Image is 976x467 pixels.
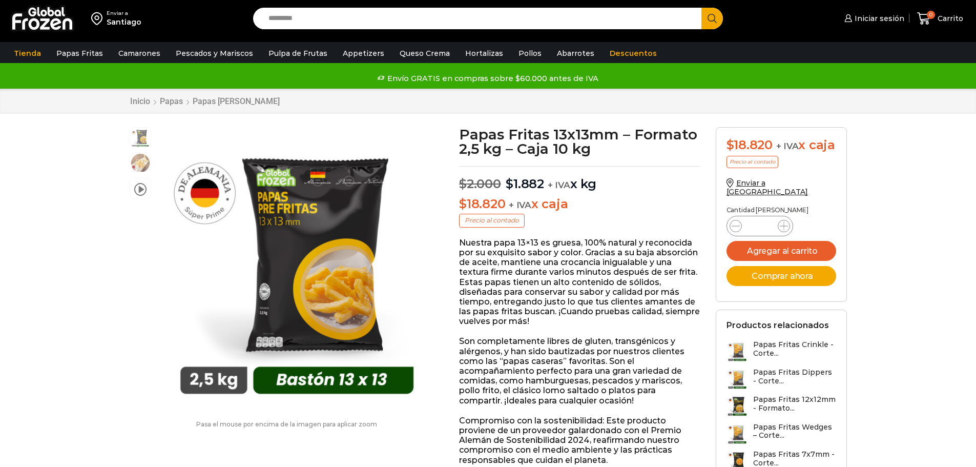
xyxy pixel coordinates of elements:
a: Inicio [130,96,151,106]
button: Comprar ahora [726,266,836,286]
p: Son completamente libres de gluten, transgénicos y alérgenos, y han sido bautizadas por nuestros ... [459,336,700,405]
a: Papas Fritas [51,44,108,63]
bdi: 18.820 [726,137,773,152]
span: $ [459,196,467,211]
p: Cantidad [PERSON_NAME] [726,207,836,214]
a: Tienda [9,44,46,63]
p: x kg [459,166,700,192]
p: Compromiso con la sostenibilidad: Este producto proviene de un proveedor galardonado con el Premi... [459,416,700,465]
span: Iniciar sesión [852,13,904,24]
a: Papas Fritas 12x12mm - Formato... [726,395,836,417]
a: Queso Crema [394,44,455,63]
span: $ [506,176,513,191]
h3: Papas Fritas Crinkle - Corte... [753,340,836,358]
h3: Papas Fritas Wedges – Corte... [753,423,836,440]
div: Santiago [107,17,141,27]
span: Carrito [935,13,963,24]
a: Pulpa de Frutas [263,44,333,63]
a: Abarrotes [552,44,599,63]
h1: Papas Fritas 13x13mm – Formato 2,5 kg – Caja 10 kg [459,127,700,156]
h3: Papas Fritas Dippers - Corte... [753,368,836,385]
bdi: 1.882 [506,176,544,191]
bdi: 18.820 [459,196,505,211]
a: Hortalizas [460,44,508,63]
span: 0 [927,11,935,19]
a: Enviar a [GEOGRAPHIC_DATA] [726,178,808,196]
a: Papas [159,96,183,106]
span: + IVA [509,200,531,210]
a: Papas [PERSON_NAME] [192,96,280,106]
a: 0 Carrito [915,7,966,31]
a: Pollos [513,44,547,63]
span: $ [726,137,734,152]
a: Appetizers [338,44,389,63]
a: Iniciar sesión [842,8,904,29]
span: + IVA [548,180,570,190]
a: Camarones [113,44,165,63]
img: address-field-icon.svg [91,10,107,27]
span: 13×13 [130,153,151,173]
span: 13-x-13-2kg [130,128,151,148]
h2: Productos relacionados [726,320,829,330]
div: Enviar a [107,10,141,17]
button: Agregar al carrito [726,241,836,261]
span: $ [459,176,467,191]
input: Product quantity [750,219,770,233]
button: Search button [701,8,723,29]
h3: Papas Fritas 12x12mm - Formato... [753,395,836,413]
a: Papas Fritas Crinkle - Corte... [726,340,836,362]
a: Papas Fritas Wedges – Corte... [726,423,836,445]
a: Pescados y Mariscos [171,44,258,63]
a: Papas Fritas Dippers - Corte... [726,368,836,390]
nav: Breadcrumb [130,96,280,106]
span: + IVA [776,141,799,151]
p: Precio al contado [459,214,525,227]
bdi: 2.000 [459,176,501,191]
p: x caja [459,197,700,212]
a: Descuentos [605,44,662,63]
p: Nuestra papa 13×13 es gruesa, 100% natural y reconocida por su exquisito sabor y color. Gracias a... [459,238,700,327]
p: Pasa el mouse por encima de la imagen para aplicar zoom [130,421,444,428]
p: Precio al contado [726,156,778,168]
div: x caja [726,138,836,153]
